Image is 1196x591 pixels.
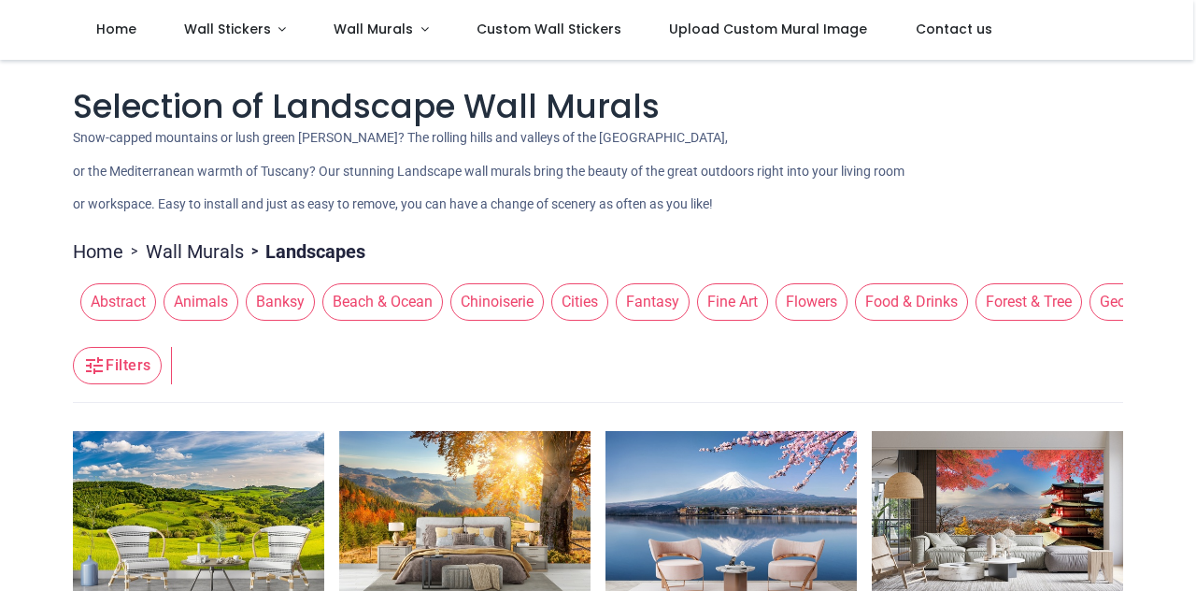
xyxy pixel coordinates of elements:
[916,20,992,38] span: Contact us
[847,283,968,321] button: Food & Drinks
[73,283,156,321] button: Abstract
[315,283,443,321] button: Beach & Ocean
[608,283,690,321] button: Fantasy
[616,283,690,321] span: Fantasy
[238,283,315,321] button: Banksy
[477,20,621,38] span: Custom Wall Stickers
[73,238,123,265] a: Home
[975,283,1082,321] span: Forest & Tree
[156,283,238,321] button: Animals
[551,283,608,321] span: Cities
[968,283,1082,321] button: Forest & Tree
[690,283,768,321] button: Fine Art
[1089,283,1177,321] span: Geometric
[768,283,847,321] button: Flowers
[184,20,271,38] span: Wall Stickers
[146,238,244,265] a: Wall Murals
[544,283,608,321] button: Cities
[697,283,768,321] span: Fine Art
[73,129,1122,148] p: Snow-capped mountains or lush green [PERSON_NAME]? The rolling hills and valleys of the [GEOGRAPH...
[123,242,146,261] span: >
[244,242,265,261] span: >
[776,283,847,321] span: Flowers
[1082,283,1177,321] button: Geometric
[443,283,544,321] button: Chinoiserie
[73,347,161,384] button: Filters
[669,20,867,38] span: Upload Custom Mural Image
[164,283,238,321] span: Animals
[322,283,443,321] span: Beach & Ocean
[244,238,365,265] li: Landscapes
[334,20,413,38] span: Wall Murals
[73,163,1122,181] p: or the Mediterranean warmth of Tuscany? Our stunning Landscape wall murals bring the beauty of th...
[246,283,315,321] span: Banksy
[73,83,1122,129] h1: Selection of Landscape Wall Murals
[73,195,1122,214] p: or workspace. Easy to install and just as easy to remove, you can have a change of scenery as oft...
[80,283,156,321] span: Abstract
[96,20,136,38] span: Home
[450,283,544,321] span: Chinoiserie
[855,283,968,321] span: Food & Drinks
